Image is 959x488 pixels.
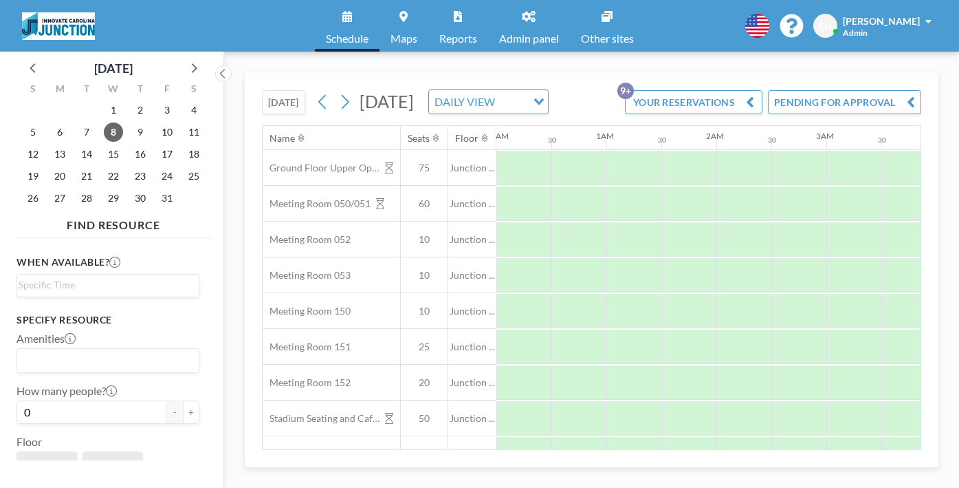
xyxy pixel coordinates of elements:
span: Junction ... [448,341,496,353]
p: 9+ [617,83,634,99]
div: 3AM [816,131,834,141]
span: Saturday, October 11, 2025 [184,123,203,142]
span: 20 [401,376,448,389]
span: Stadium Seating and Cafe area [263,412,379,425]
span: Tuesday, October 7, 2025 [77,123,96,142]
div: Search for option [429,90,548,114]
div: S [180,81,207,99]
span: Sunday, October 5, 2025 [23,123,43,142]
h4: FIND RESOURCE [16,213,210,232]
span: Thursday, October 16, 2025 [131,145,150,164]
span: Sunday, October 12, 2025 [23,145,43,164]
span: Maps [390,33,417,44]
span: Meeting Room 050/051 [263,198,371,210]
span: Wednesday, October 22, 2025 [104,167,123,186]
span: Thursday, October 30, 2025 [131,189,150,208]
div: 30 [658,136,666,145]
span: Friday, October 24, 2025 [157,167,177,186]
div: T [126,81,153,99]
label: How many people? [16,384,117,398]
span: Saturday, October 4, 2025 [184,100,203,120]
div: S [20,81,47,99]
span: Meeting Room 152 [263,376,351,389]
span: Friday, October 10, 2025 [157,123,177,142]
div: 2AM [706,131,724,141]
button: + [183,401,199,424]
div: Name [269,132,295,145]
span: Admin [843,28,868,38]
span: 75 [401,162,448,174]
button: PENDING FOR APPROVAL [768,90,921,114]
span: 1 [401,448,448,460]
span: Wednesday, October 1, 2025 [104,100,123,120]
span: Junction ... [448,305,496,317]
label: Amenities [16,332,76,346]
img: organization-logo [22,12,95,40]
span: Junction ... [88,457,137,471]
input: Search for option [19,352,191,370]
h3: Specify resource [16,314,199,326]
span: 50 [401,412,448,425]
div: 30 [768,136,776,145]
span: 60 [401,198,448,210]
span: Thursday, October 9, 2025 [131,123,150,142]
span: Admin panel [499,33,559,44]
span: Ground Floor Upper Open Area [263,162,379,174]
span: Wednesday, October 15, 2025 [104,145,123,164]
span: Reports [439,33,477,44]
div: M [47,81,74,99]
div: Search for option [17,275,199,295]
label: Floor [16,435,42,449]
span: 10 [401,305,448,317]
span: Other sites [581,33,634,44]
span: Junction ... [22,457,71,471]
span: Junction ... [448,233,496,246]
span: Saturday, October 18, 2025 [184,145,203,164]
span: Schedule [326,33,368,44]
span: Temporary Meeting Room 118 [263,448,399,460]
span: Wednesday, October 8, 2025 [104,123,123,142]
button: YOUR RESERVATIONS9+ [625,90,762,114]
span: Friday, October 31, 2025 [157,189,177,208]
span: Friday, October 17, 2025 [157,145,177,164]
span: Monday, October 27, 2025 [50,189,69,208]
span: EN [819,20,832,32]
div: 1AM [596,131,614,141]
span: 25 [401,341,448,353]
div: T [74,81,100,99]
span: [DATE] [360,91,414,112]
span: Meeting Room 151 [263,341,351,353]
span: Meeting Room 053 [263,269,351,282]
span: Junction ... [448,198,496,210]
div: [DATE] [94,59,133,78]
div: Seats [408,132,430,145]
div: Search for option [17,349,199,372]
input: Search for option [499,93,525,111]
span: Sunday, October 19, 2025 [23,167,43,186]
span: Sunday, October 26, 2025 [23,189,43,208]
div: F [153,81,180,99]
span: Monday, October 13, 2025 [50,145,69,164]
span: Junction ... [448,269,496,282]
span: Tuesday, October 14, 2025 [77,145,96,164]
div: 30 [878,136,886,145]
span: Thursday, October 23, 2025 [131,167,150,186]
span: Junction ... [448,162,496,174]
span: Meeting Room 052 [263,233,351,246]
span: 10 [401,269,448,282]
span: [PERSON_NAME] [843,15,920,27]
div: W [100,81,127,99]
span: Monday, October 20, 2025 [50,167,69,186]
span: Tuesday, October 21, 2025 [77,167,96,186]
span: 10 [401,233,448,246]
span: Junction ... [448,412,496,425]
span: Friday, October 3, 2025 [157,100,177,120]
div: Floor [455,132,478,145]
span: Junction ... [448,376,496,389]
div: 12AM [486,131,509,141]
button: - [166,401,183,424]
button: [DATE] [262,90,305,114]
span: Junction ... [448,448,496,460]
span: Monday, October 6, 2025 [50,123,69,142]
span: Thursday, October 2, 2025 [131,100,150,120]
